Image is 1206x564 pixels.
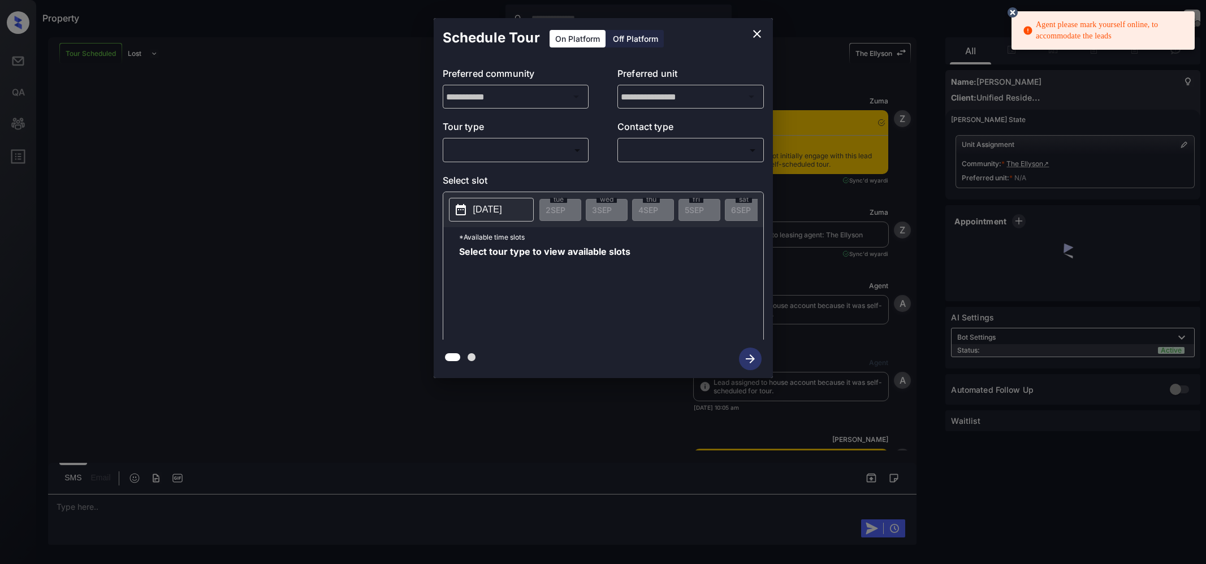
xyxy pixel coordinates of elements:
p: Preferred unit [617,67,764,85]
p: Preferred community [443,67,589,85]
div: Agent please mark yourself online, to accommodate the leads [1023,15,1186,46]
div: On Platform [550,30,606,47]
span: Select tour type to view available slots [459,247,630,337]
p: [DATE] [473,203,502,216]
p: *Available time slots [459,227,763,247]
p: Contact type [617,120,764,138]
h2: Schedule Tour [434,18,549,58]
button: close [746,23,768,45]
p: Tour type [443,120,589,138]
button: [DATE] [449,198,534,222]
div: Off Platform [607,30,664,47]
p: Select slot [443,173,764,192]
